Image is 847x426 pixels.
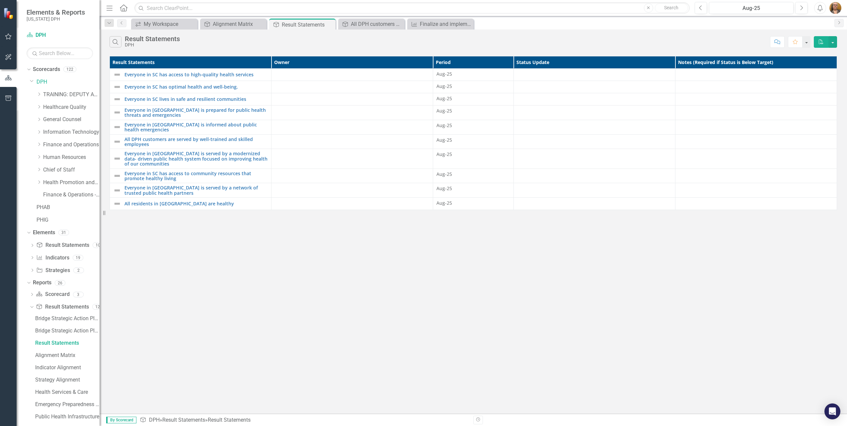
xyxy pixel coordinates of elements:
[420,20,472,28] div: Finalize and implement the PM/QI plan and review annually.
[73,292,84,297] div: 3
[36,242,89,249] a: Result Statements
[35,389,100,395] div: Health Services & Care
[824,403,840,419] div: Open Intercom Messenger
[33,229,55,237] a: Elements
[340,20,403,28] a: All DPH customers are served by well-trained and skilled employees
[35,414,100,420] div: Public Health Infrastructure
[35,352,100,358] div: Alignment Matrix
[106,417,136,423] span: By Scorecard
[73,267,84,273] div: 2
[35,377,100,383] div: Strategy Alignment
[124,171,268,181] a: Everyone in SC has access to community resources that promote healthy living
[43,104,100,111] a: Healthcare Quality
[125,35,180,42] div: Result Statements
[43,116,100,123] a: General Counsel
[35,328,100,334] div: Bridge Strategic Action Plan - Public Facing
[36,254,69,262] a: Indicators
[113,95,121,103] img: Not Defined
[36,291,69,298] a: Scorecard
[436,107,510,114] div: Aug-25
[34,411,100,422] a: Public Health Infrastructure
[140,416,468,424] div: » »
[113,71,121,79] img: Not Defined
[36,267,70,274] a: Strategies
[34,350,100,361] a: Alignment Matrix
[35,340,100,346] div: Result Statements
[149,417,160,423] a: DPH
[34,338,100,348] a: Result Statements
[27,8,85,16] span: Elements & Reports
[124,97,268,102] a: Everyone in SC lives in safe and resilient communities
[43,179,100,186] a: Health Promotion and Services
[113,138,121,146] img: Not Defined
[113,155,121,163] img: Not Defined
[208,417,251,423] div: Result Statements
[124,107,268,118] a: Everyone in [GEOGRAPHIC_DATA] is prepared for public health threats and emergencies
[202,20,265,28] a: Alignment Matrix
[282,21,334,29] div: Result Statements
[37,78,100,86] a: DPH
[35,401,100,407] div: Emergency Preparedness & Response
[144,20,196,28] div: My Workspace
[709,2,794,14] button: Aug-25
[34,325,100,336] a: Bridge Strategic Action Plan - Public Facing
[113,200,121,208] img: Not Defined
[829,2,841,14] img: Mary Ramirez
[34,375,100,385] a: Strategy Alignment
[124,122,268,132] a: Everyone in [GEOGRAPHIC_DATA] is informed about public health emergencies
[162,417,205,423] a: Result Statements
[27,32,93,39] a: DPH
[124,185,268,195] a: Everyone in [GEOGRAPHIC_DATA] is served by a network of trusted public health partners
[43,141,100,149] a: Finance and Operations
[34,313,100,324] a: Bridge Strategic Action Plan
[33,66,60,73] a: Scorecards
[36,303,89,311] a: Result Statements
[43,166,100,174] a: Chief of Staff
[55,280,65,286] div: 26
[43,154,100,161] a: Human Resources
[436,83,510,90] div: Aug-25
[113,108,121,116] img: Not Defined
[213,20,265,28] div: Alignment Matrix
[37,204,100,211] a: PHAB
[43,128,100,136] a: Information Technology
[436,122,510,129] div: Aug-25
[655,3,688,13] button: Search
[133,20,196,28] a: My Workspace
[124,84,268,89] a: Everyone in SC has optimal health and well-being.
[113,83,121,91] img: Not Defined
[27,47,93,59] input: Search Below...
[664,5,678,10] span: Search
[125,42,180,47] div: DPH
[34,387,100,397] a: Health Services & Care
[93,243,103,248] div: 10
[436,151,510,158] div: Aug-25
[33,279,51,287] a: Reports
[124,72,268,77] a: Everyone in SC has access to high-quality health services
[436,71,510,77] div: Aug-25
[436,95,510,102] div: Aug-25
[34,399,100,410] a: Emergency Preparedness & Response
[134,2,690,14] input: Search ClearPoint...
[711,4,791,12] div: Aug-25
[35,316,100,321] div: Bridge Strategic Action Plan
[34,362,100,373] a: Indicator Alignment
[409,20,472,28] a: Finalize and implement the PM/QI plan and review annually.
[124,201,268,206] a: All residents in [GEOGRAPHIC_DATA] are healthy
[63,67,76,72] div: 122
[436,200,510,206] div: Aug-25
[436,137,510,143] div: Aug-25
[124,137,268,147] a: All DPH customers are served by well-trained and skilled employees
[113,186,121,194] img: Not Defined
[43,191,100,199] a: Finance & Operations - ARCHIVE
[27,16,85,22] small: [US_STATE] DPH
[436,171,510,177] div: Aug-25
[3,8,15,19] img: ClearPoint Strategy
[124,151,268,166] a: Everyone in [GEOGRAPHIC_DATA] is served by a modernized data- driven public health system focused...
[113,123,121,131] img: Not Defined
[113,172,121,180] img: Not Defined
[43,91,100,99] a: TRAINING: DEPUTY AREA
[351,20,403,28] div: All DPH customers are served by well-trained and skilled employees
[58,230,69,236] div: 31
